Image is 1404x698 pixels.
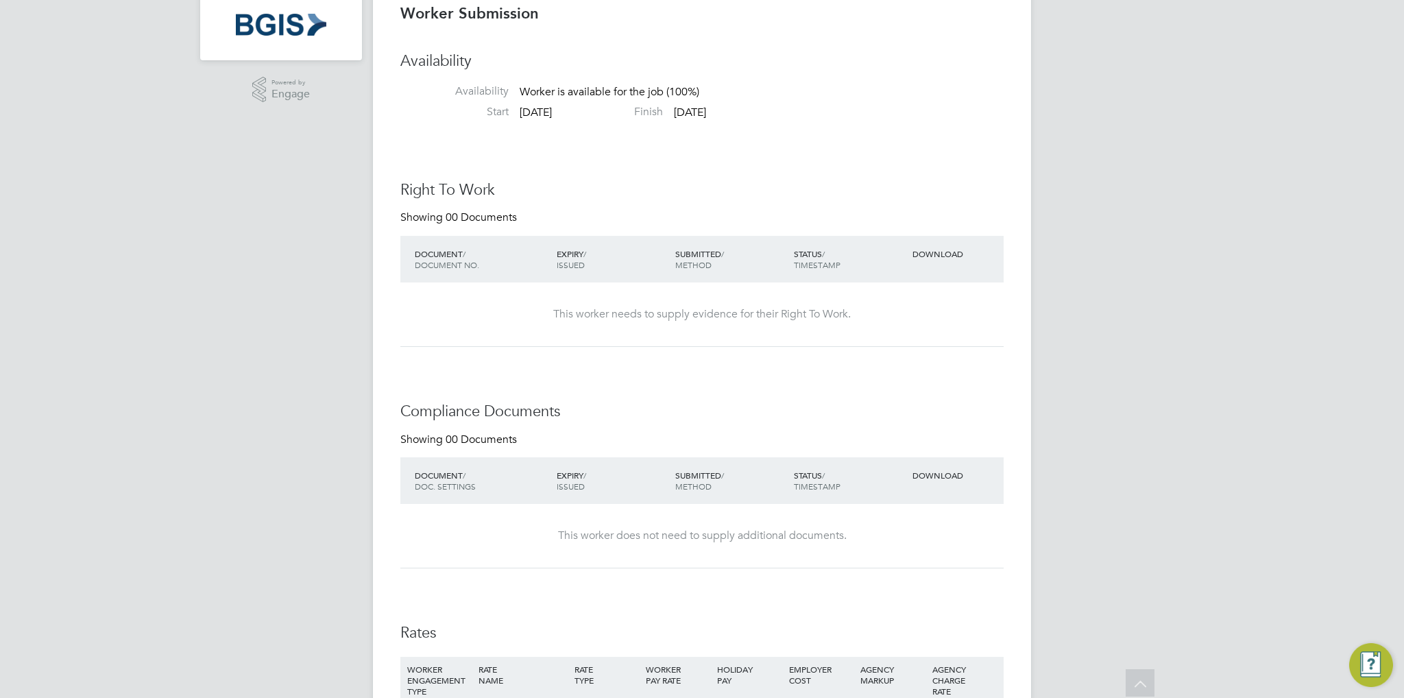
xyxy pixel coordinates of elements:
div: DOCUMENT [411,241,553,277]
span: TIMESTAMP [794,481,840,492]
span: METHOD [675,259,712,270]
div: DOCUMENT [411,463,553,498]
a: Powered byEngage [252,77,311,103]
div: Showing [400,210,520,225]
div: EMPLOYER COST [786,657,857,693]
span: ISSUED [557,481,585,492]
span: METHOD [675,481,712,492]
div: RATE NAME [475,657,570,693]
div: HOLIDAY PAY [714,657,785,693]
span: / [822,248,825,259]
span: DOCUMENT NO. [415,259,479,270]
div: DOWNLOAD [909,241,1004,266]
div: SUBMITTED [672,463,790,498]
span: / [721,248,724,259]
label: Availability [400,84,509,99]
div: RATE TYPE [571,657,642,693]
label: Start [400,105,509,119]
span: [DATE] [674,106,706,119]
span: 00 Documents [446,210,517,224]
img: bgis-logo-retina.png [236,14,326,36]
div: SUBMITTED [672,241,790,277]
div: WORKER PAY RATE [642,657,714,693]
span: / [583,470,586,481]
div: STATUS [790,463,909,498]
span: / [463,470,465,481]
span: Powered by [271,77,310,88]
span: / [822,470,825,481]
div: EXPIRY [553,241,672,277]
a: Go to home page [217,14,346,36]
label: Finish [555,105,663,119]
button: Engage Resource Center [1349,643,1393,687]
span: Worker is available for the job (100%) [520,85,699,99]
h3: Compliance Documents [400,402,1004,422]
h3: Availability [400,51,1004,71]
div: STATUS [790,241,909,277]
div: Showing [400,433,520,447]
div: EXPIRY [553,463,672,498]
h3: Right To Work [400,180,1004,200]
span: DOC. SETTINGS [415,481,476,492]
span: Engage [271,88,310,100]
span: 00 Documents [446,433,517,446]
b: Worker Submission [400,4,539,23]
div: This worker does not need to supply additional documents. [414,529,990,543]
span: / [463,248,465,259]
span: [DATE] [520,106,552,119]
h3: Rates [400,623,1004,643]
span: TIMESTAMP [794,259,840,270]
span: / [721,470,724,481]
div: This worker needs to supply evidence for their Right To Work. [414,307,990,322]
div: AGENCY MARKUP [857,657,928,693]
span: / [583,248,586,259]
span: ISSUED [557,259,585,270]
div: DOWNLOAD [909,463,1004,488]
